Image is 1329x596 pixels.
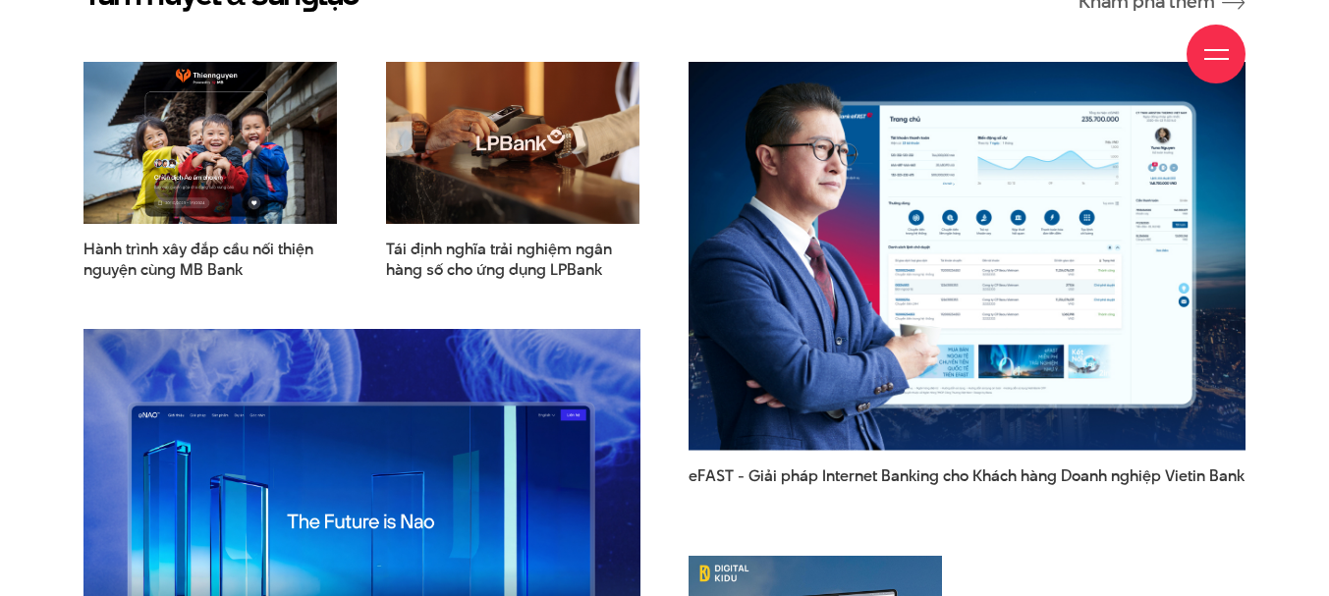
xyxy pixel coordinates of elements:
[1165,464,1205,487] span: Vietin
[386,239,639,280] span: Tái định nghĩa trải nghiệm ngân
[822,464,877,487] span: Internet
[1021,464,1057,487] span: hàng
[1111,464,1161,487] span: nghiệp
[83,239,337,280] span: Hành trình xây đắp cầu nối thiện
[689,465,1246,507] a: eFAST - Giải pháp Internet Banking cho Khách hàng Doanh nghiệp Vietin Bank
[83,259,243,281] span: nguyện cùng MB Bank
[738,464,745,487] span: -
[781,464,818,487] span: pháp
[689,464,734,487] span: eFAST
[881,464,939,487] span: Banking
[972,464,1017,487] span: Khách
[943,464,969,487] span: cho
[386,259,602,281] span: hàng số cho ứng dụng LPBank
[748,464,777,487] span: Giải
[1209,464,1245,487] span: Bank
[83,239,337,280] a: Hành trình xây đắp cầu nối thiệnnguyện cùng MB Bank
[386,239,639,280] a: Tái định nghĩa trải nghiệm ngânhàng số cho ứng dụng LPBank
[1061,464,1107,487] span: Doanh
